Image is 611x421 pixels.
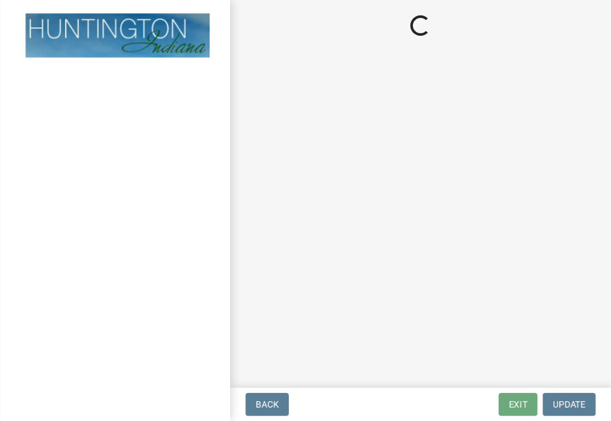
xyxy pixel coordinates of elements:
[256,399,279,410] span: Back
[553,399,585,410] span: Update
[543,393,596,416] button: Update
[26,13,210,57] img: Huntington County, Indiana
[499,393,538,416] button: Exit
[245,393,289,416] button: Back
